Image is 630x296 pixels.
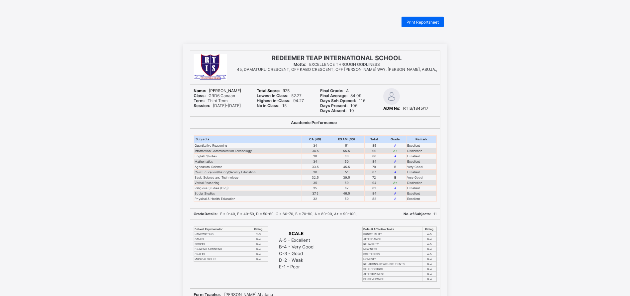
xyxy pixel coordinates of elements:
td: C-3 [249,231,268,236]
span: 94.27 [257,98,304,103]
td: ATTENTIVENESS [362,271,422,276]
b: No. of Subjects: [404,212,431,216]
td: D-2 - Weak [279,257,314,263]
td: Religious Studies (CRS) [194,185,302,191]
span: 15 [257,103,287,108]
td: B-4 [422,261,436,266]
td: Agricultural Science [194,164,302,169]
td: A [384,169,406,175]
span: 11 [404,212,437,216]
td: A [384,159,406,164]
td: Excellent [406,159,436,164]
span: Print Reportsheet [406,20,439,25]
td: NEATNESS [362,246,422,251]
span: Third Term [194,98,227,103]
b: Days Absent: [320,108,347,113]
b: Final Average: [320,93,348,98]
td: B-4 [249,256,268,261]
td: CRAFTS [194,251,249,256]
td: B [384,164,406,169]
td: 90 [364,148,384,153]
td: 50 [329,159,364,164]
span: 10 [320,108,354,113]
td: 59 [329,180,364,185]
b: Grade Details: [194,212,218,216]
td: A [384,185,406,191]
td: Physical & Health Education [194,196,302,201]
th: CA (40) [302,135,329,143]
td: B-4 [249,246,268,251]
td: RELATIONSHIP WITH STUDENTS [362,261,422,266]
td: 82 [364,196,384,201]
th: Remark [406,135,436,143]
td: SELF CONTROL [362,266,422,271]
th: EXAM (60) [329,135,364,143]
td: 35 [302,180,329,185]
td: Civic Education/History/Security Education [194,169,302,175]
td: Very Good [406,164,436,169]
th: Rating [249,226,268,231]
td: 48 [329,153,364,159]
span: 84.09 [320,93,361,98]
td: Verbal Reasoning [194,180,302,185]
td: RELIABILITY [362,241,422,246]
td: 32 [302,196,329,201]
td: Distinction [406,180,436,185]
td: Excellent [406,185,436,191]
td: B-4 [422,236,436,241]
span: EXCELLENCE THROUGH GODLINESS [294,62,380,67]
th: SCALE [279,230,314,236]
td: POLITENESS [362,251,422,256]
b: Total Score: [257,88,280,93]
td: HONESTY [362,256,422,261]
span: 116 [320,98,365,103]
td: 72 [364,175,384,180]
td: 94 [364,180,384,185]
span: A [320,88,349,93]
td: 86 [364,153,384,159]
td: PERSEVERANCE [362,276,422,281]
td: 85 [364,143,384,148]
td: 34.5 [302,148,329,153]
td: Information Communication Technology [194,148,302,153]
td: B-4 - Very Good [279,244,314,250]
td: B [384,175,406,180]
td: A [384,153,406,159]
td: 38 [302,153,329,159]
td: Social Studies [194,191,302,196]
span: 925 [257,88,290,93]
td: GAMES [194,236,249,241]
td: B-4 [249,236,268,241]
td: Very Good [406,175,436,180]
b: Class: [194,93,206,98]
td: DRAWING & PAINTING [194,246,249,251]
td: ATTENDANCE [362,236,422,241]
td: 51 [329,143,364,148]
td: Excellent [406,196,436,201]
td: Basic Science and Technology [194,175,302,180]
b: Academic Performance [291,120,337,125]
th: Rating [422,226,436,231]
td: 36 [302,169,329,175]
td: 55.5 [329,148,364,153]
th: Default Affective Traits [362,226,422,231]
td: 51 [329,169,364,175]
td: English Studies [194,153,302,159]
td: B-4 [422,246,436,251]
span: [DATE]-[DATE] [194,103,241,108]
span: 52.27 [257,93,302,98]
td: Mathematics [194,159,302,164]
b: Days Present: [320,103,348,108]
b: ADM No: [383,106,401,111]
td: A-5 [422,231,436,236]
td: 32.5 [302,175,329,180]
td: 39.5 [329,175,364,180]
td: Excellent [406,191,436,196]
td: Excellent [406,143,436,148]
th: Subjects [194,135,302,143]
td: 45.5 [329,164,364,169]
span: GRD6 Canaan [194,93,235,98]
td: B-4 [249,241,268,246]
td: A+ [384,180,406,185]
td: 37.5 [302,191,329,196]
